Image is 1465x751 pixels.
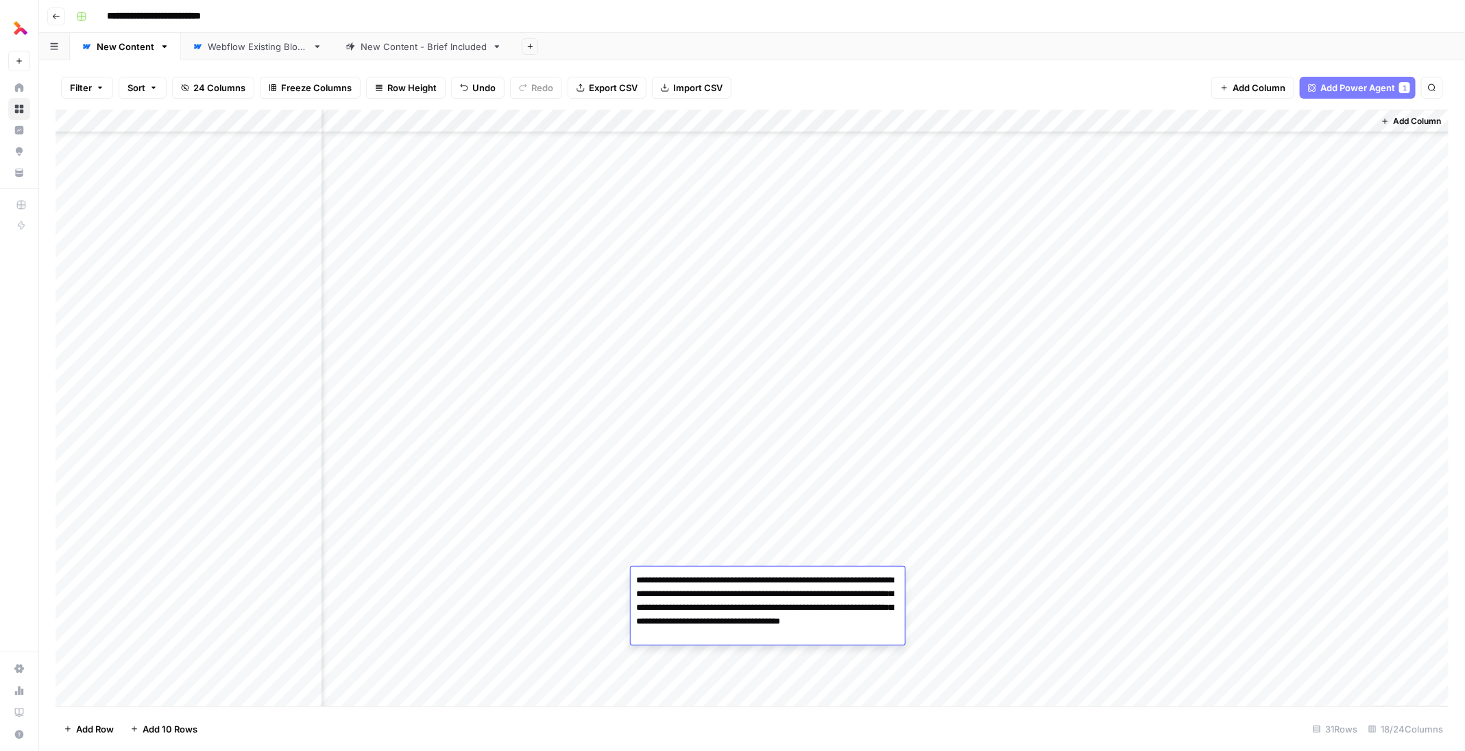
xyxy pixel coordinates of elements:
div: Webflow Existing Blogs [208,40,307,53]
a: Settings [8,658,30,680]
a: Insights [8,119,30,141]
div: New Content [97,40,154,53]
div: 1 [1399,82,1410,93]
button: Import CSV [652,77,731,99]
div: 31 Rows [1307,718,1363,740]
button: Filter [61,77,113,99]
span: Import CSV [673,81,723,95]
img: Thoughtful AI Content Engine Logo [8,16,33,40]
span: Redo [531,81,553,95]
button: Add 10 Rows [122,718,206,740]
span: 24 Columns [193,81,245,95]
span: Add 10 Rows [143,722,197,736]
button: Workspace: Thoughtful AI Content Engine [8,11,30,45]
span: Add Row [76,722,114,736]
span: Sort [128,81,145,95]
button: Row Height [366,77,446,99]
button: Add Power Agent1 [1300,77,1416,99]
span: Filter [70,81,92,95]
button: Freeze Columns [260,77,361,99]
button: Help + Support [8,724,30,746]
span: Add Column [1233,81,1285,95]
div: 18/24 Columns [1363,718,1449,740]
a: Opportunities [8,140,30,162]
button: Sort [119,77,167,99]
button: Add Column [1376,112,1447,130]
span: Undo [472,81,496,95]
button: 24 Columns [172,77,254,99]
button: Undo [451,77,505,99]
button: Add Column [1211,77,1294,99]
button: Add Row [56,718,122,740]
span: Add Power Agent [1320,81,1395,95]
a: Browse [8,98,30,120]
button: Export CSV [568,77,646,99]
a: Your Data [8,162,30,184]
span: Freeze Columns [281,81,352,95]
a: New Content [70,33,181,60]
a: New Content - Brief Included [334,33,513,60]
span: Export CSV [589,81,638,95]
a: Home [8,77,30,99]
a: Learning Hub [8,702,30,724]
span: 1 [1403,82,1407,93]
a: Webflow Existing Blogs [181,33,334,60]
a: Usage [8,680,30,702]
span: Row Height [387,81,437,95]
span: Add Column [1394,115,1442,127]
button: Redo [510,77,562,99]
div: New Content - Brief Included [361,40,487,53]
